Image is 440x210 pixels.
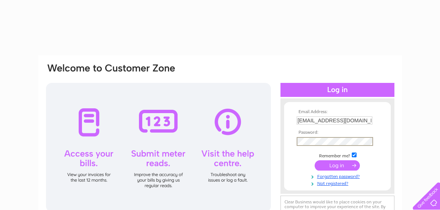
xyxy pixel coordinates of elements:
a: Not registered? [297,179,380,186]
td: Remember me? [295,151,380,159]
th: Email Address: [295,109,380,115]
a: Forgotten password? [297,172,380,179]
input: Submit [315,160,360,171]
th: Password: [295,130,380,135]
